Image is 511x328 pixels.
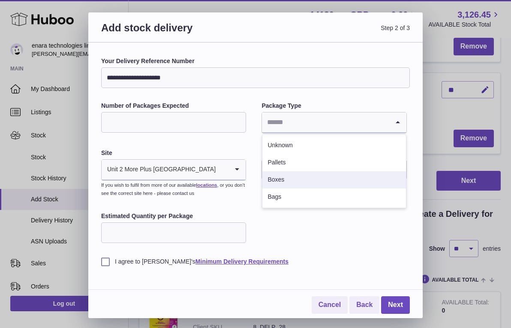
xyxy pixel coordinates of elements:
label: Expected Delivery Date [262,149,406,157]
a: Minimum Delivery Requirements [195,258,289,265]
label: Your Delivery Reference Number [101,57,410,65]
a: locations [196,182,217,188]
div: Search for option [262,112,406,133]
label: I agree to [PERSON_NAME]'s [101,258,410,266]
li: Boxes [262,171,406,188]
li: Unknown [262,137,406,154]
h3: Add stock delivery [101,21,255,45]
a: Back [349,296,379,314]
a: Cancel [312,296,348,314]
li: Bags [262,188,406,206]
li: Pallets [262,154,406,171]
label: Package Type [262,102,406,110]
div: Search for option [102,160,246,180]
small: If you wish to fulfil from more of our available , or you don’t see the correct site here - pleas... [101,182,245,196]
label: Estimated Quantity per Package [101,212,246,220]
span: Unit 2 More Plus [GEOGRAPHIC_DATA] [102,160,216,179]
input: Search for option [262,112,389,132]
span: Step 2 of 3 [255,21,410,45]
label: Number of Packages Expected [101,102,246,110]
a: Next [381,296,410,314]
label: Site [101,149,246,157]
input: Search for option [216,160,228,179]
